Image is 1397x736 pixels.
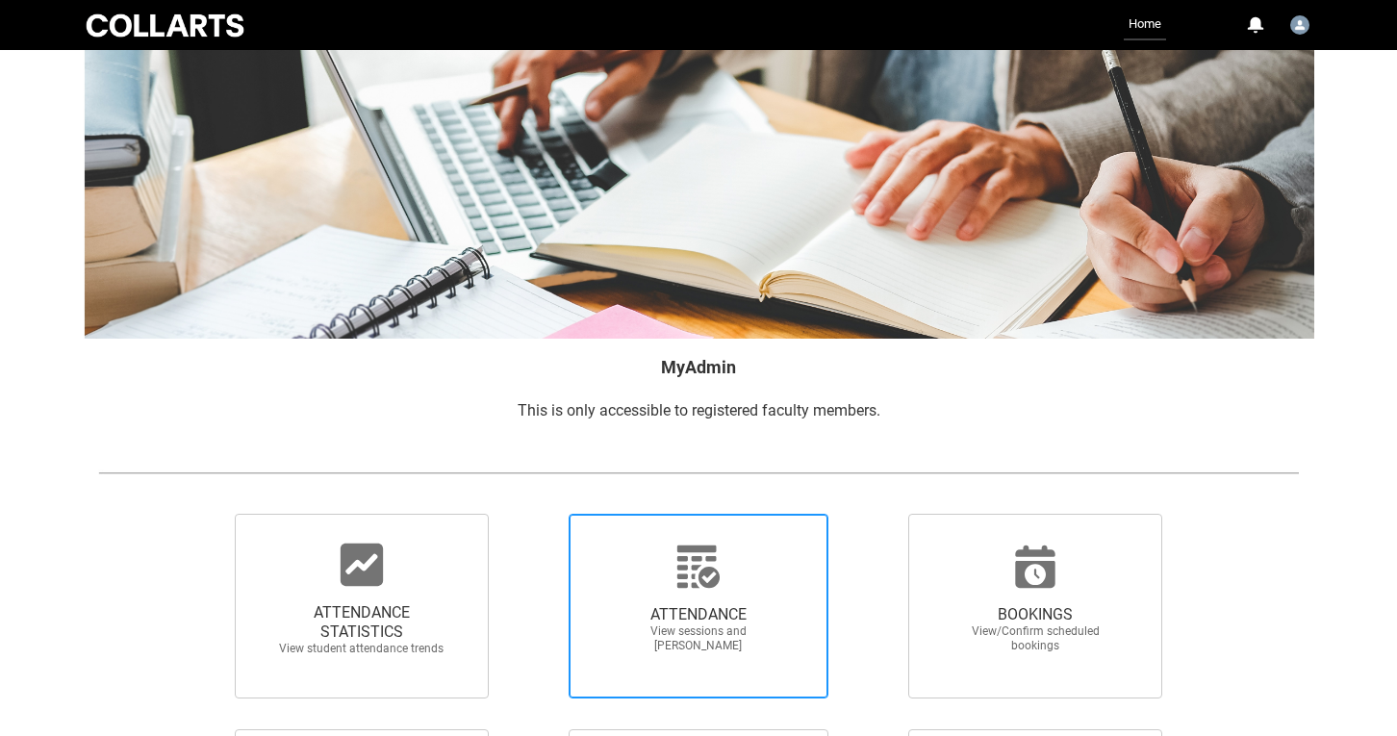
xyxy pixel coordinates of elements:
span: ATTENDANCE [614,605,783,624]
h2: MyAdmin [98,354,1299,380]
button: User Profile Faculty.gtahche [1285,8,1314,38]
span: View sessions and [PERSON_NAME] [614,624,783,653]
span: This is only accessible to registered faculty members. [518,401,880,419]
img: REDU_GREY_LINE [98,463,1299,483]
img: Faculty.gtahche [1290,15,1309,35]
span: View student attendance trends [277,642,446,656]
a: Home [1124,10,1166,40]
span: View/Confirm scheduled bookings [951,624,1120,653]
span: BOOKINGS [951,605,1120,624]
span: ATTENDANCE STATISTICS [277,603,446,642]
